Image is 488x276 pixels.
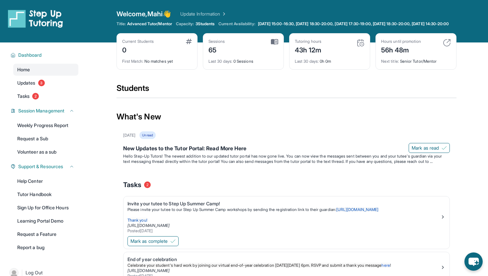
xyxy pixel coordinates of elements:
div: Tutoring hours [295,39,322,44]
span: Current Availability: [218,21,255,27]
span: 2 [32,93,39,100]
span: Capacity: [176,21,194,27]
span: Log Out [26,269,43,276]
div: Senior Tutor/Mentor [381,55,451,64]
span: Thank you! [127,218,147,223]
div: 43h 12m [295,44,322,55]
div: Posted [DATE] [127,228,440,234]
div: End of year celebration [127,256,440,263]
a: Request a Feature [13,228,78,240]
a: Invite your tutee to Step Up Summer Camp!Please invite your tutee to our Step Up Summer Camp work... [123,196,449,235]
img: Mark as complete [170,239,176,244]
div: New Updates to the Tutor Portal: Read More Here [123,144,450,154]
span: Session Management [18,107,64,114]
button: Support & Resources [16,163,74,170]
span: [DATE] 15:00-16:30, [DATE] 18:30-20:00, [DATE] 17:30-19:00, [DATE] 18:30-20:00, [DATE] 14:30-20:00 [258,21,449,27]
button: Mark as read [409,143,450,153]
span: Last 30 days : [208,59,232,64]
p: ! [127,263,440,268]
div: 0h 0m [295,55,365,64]
a: [URL][DOMAIN_NAME] [127,223,170,228]
span: Mark as read [412,145,439,151]
img: card [186,39,192,44]
span: Title: [117,21,126,27]
span: Welcome, Mahi 👋 [117,9,171,19]
div: 65 [208,44,225,55]
div: Hours until promotion [381,39,421,44]
span: 3 Students [196,21,215,27]
div: Students [117,83,456,98]
button: Mark as complete [127,236,179,246]
a: Update Information [180,11,227,17]
p: Please invite your tutee to our Step Up Summer Camp workshops by sending the registration link to... [127,207,440,212]
img: logo [8,9,63,28]
a: [URL][DOMAIN_NAME] [127,268,170,273]
div: [DATE] [123,133,135,138]
span: Mark as complete [130,238,168,244]
span: Dashboard [18,52,42,58]
div: Sessions [208,39,225,44]
span: Last 30 days : [295,59,319,64]
button: chat-button [464,252,483,271]
a: Learning Portal Demo [13,215,78,227]
img: card [443,39,451,47]
div: 0 [122,44,154,55]
div: No matches yet [122,55,192,64]
div: Unread [139,131,155,139]
span: Next title : [381,59,399,64]
a: Volunteer as a sub [13,146,78,158]
span: Tasks [17,93,30,100]
a: [DATE] 15:00-16:30, [DATE] 18:30-20:00, [DATE] 17:30-19:00, [DATE] 18:30-20:00, [DATE] 14:30-20:00 [257,21,450,27]
img: card [357,39,365,47]
span: Home [17,66,30,73]
div: 0 Sessions [208,55,278,64]
a: Updates3 [13,77,78,89]
div: What's New [117,102,456,131]
span: Support & Resources [18,163,63,170]
a: [URL][DOMAIN_NAME] [336,207,378,212]
a: Tasks2 [13,90,78,102]
div: 56h 48m [381,44,421,55]
img: Chevron Right [220,11,227,17]
button: Session Management [16,107,74,114]
button: Dashboard [16,52,74,58]
a: here [381,263,390,268]
a: Report a bug [13,241,78,253]
span: Celebrate your student's hard work by joining our virtual end-of-year celebration [DATE][DATE] 6p... [127,263,381,268]
span: First Match : [122,59,143,64]
img: card [271,39,278,45]
a: Sign Up for Office Hours [13,202,78,214]
span: Advanced Tutor/Mentor [127,21,172,27]
span: 2 [144,181,151,188]
p: Hello Step-Up Tutors! The newest addition to our updated tutor portal has now gone live. You can ... [123,154,450,164]
img: Mark as read [442,145,447,151]
a: Request a Sub [13,133,78,145]
a: Home [13,64,78,76]
a: Weekly Progress Report [13,119,78,131]
a: Help Center [13,175,78,187]
div: Invite your tutee to Step Up Summer Camp! [127,200,440,207]
span: Tasks [123,180,141,189]
div: Current Students [122,39,154,44]
span: Updates [17,80,36,86]
span: 3 [38,80,45,86]
a: Tutor Handbook [13,188,78,200]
